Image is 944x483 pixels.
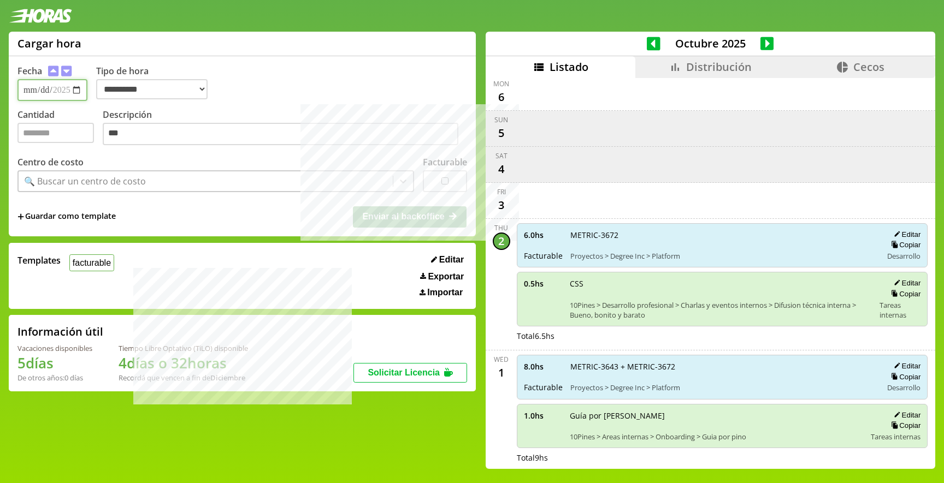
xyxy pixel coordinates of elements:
[524,410,562,421] span: 1.0 hs
[17,65,42,77] label: Fecha
[423,156,467,168] label: Facturable
[570,383,875,392] span: Proyectos > Degree Inc > Platform
[17,123,94,143] input: Cantidad
[96,65,216,101] label: Tipo de hora
[17,156,84,168] label: Centro de costo
[888,240,921,249] button: Copiar
[17,343,92,353] div: Vacaciones disponibles
[497,187,506,196] div: Fri
[493,232,510,250] div: 2
[493,196,510,214] div: 3
[887,383,921,392] span: Desarrollo
[353,363,467,383] button: Solicitar Licencia
[524,361,563,372] span: 8.0 hs
[888,289,921,299] button: Copiar
[853,59,884,74] span: Cecos
[17,324,103,339] h2: Información útil
[17,373,92,383] div: De otros años: 0 días
[888,421,921,430] button: Copiar
[494,355,509,364] div: Wed
[887,251,921,261] span: Desarrollo
[570,410,864,421] span: Guía por [PERSON_NAME]
[428,254,467,265] button: Editar
[880,300,921,320] span: Tareas internas
[493,364,510,381] div: 1
[417,271,467,282] button: Exportar
[493,88,510,106] div: 6
[119,373,248,383] div: Recordá que vencen a fin de
[17,109,103,148] label: Cantidad
[17,211,116,223] span: +Guardar como template
[524,382,563,392] span: Facturable
[570,432,864,442] span: 10Pines > Areas internas > Onboarding > Guia por pino
[524,251,563,261] span: Facturable
[17,211,24,223] span: +
[570,251,875,261] span: Proyectos > Degree Inc > Platform
[517,452,928,463] div: Total 9 hs
[119,353,248,373] h1: 4 días o 32 horas
[493,160,510,178] div: 4
[890,361,921,371] button: Editar
[660,36,760,51] span: Octubre 2025
[103,123,458,146] textarea: Descripción
[550,59,588,74] span: Listado
[17,36,81,51] h1: Cargar hora
[890,230,921,239] button: Editar
[17,353,92,373] h1: 5 días
[210,373,245,383] b: Diciembre
[495,151,508,160] div: Sat
[570,230,875,240] span: METRIC-3672
[494,115,508,124] div: Sun
[686,59,752,74] span: Distribución
[888,372,921,381] button: Copiar
[17,254,61,266] span: Templates
[517,331,928,341] div: Total 6.5 hs
[439,255,464,265] span: Editar
[24,175,146,187] div: 🔍 Buscar un centro de costo
[486,78,935,467] div: scrollable content
[890,278,921,288] button: Editar
[494,223,508,232] div: Thu
[493,124,510,142] div: 5
[119,343,248,353] div: Tiempo Libre Optativo (TiLO) disponible
[524,278,562,289] span: 0.5 hs
[570,300,872,320] span: 10Pines > Desarrollo profesional > Charlas y eventos internos > Difusion técnica interna > Bueno,...
[524,230,563,240] span: 6.0 hs
[368,368,440,377] span: Solicitar Licencia
[570,278,872,289] span: CSS
[69,254,114,271] button: facturable
[103,109,467,148] label: Descripción
[871,432,921,442] span: Tareas internas
[890,410,921,420] button: Editar
[96,79,208,99] select: Tipo de hora
[9,9,72,23] img: logotipo
[428,272,464,282] span: Exportar
[570,361,875,372] span: METRIC-3643 + METRIC-3672
[427,288,463,297] span: Importar
[493,79,509,88] div: Mon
